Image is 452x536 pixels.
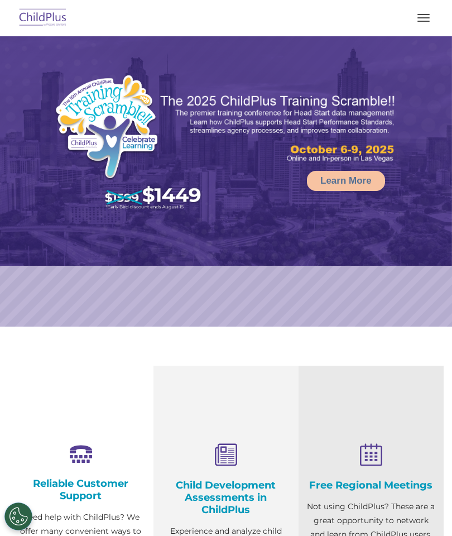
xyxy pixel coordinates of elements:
[17,477,145,502] h4: Reliable Customer Support
[17,5,69,31] img: ChildPlus by Procare Solutions
[307,479,435,491] h4: Free Regional Meetings
[162,479,290,516] h4: Child Development Assessments in ChildPlus
[307,171,385,191] a: Learn More
[4,502,32,530] button: Cookies Settings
